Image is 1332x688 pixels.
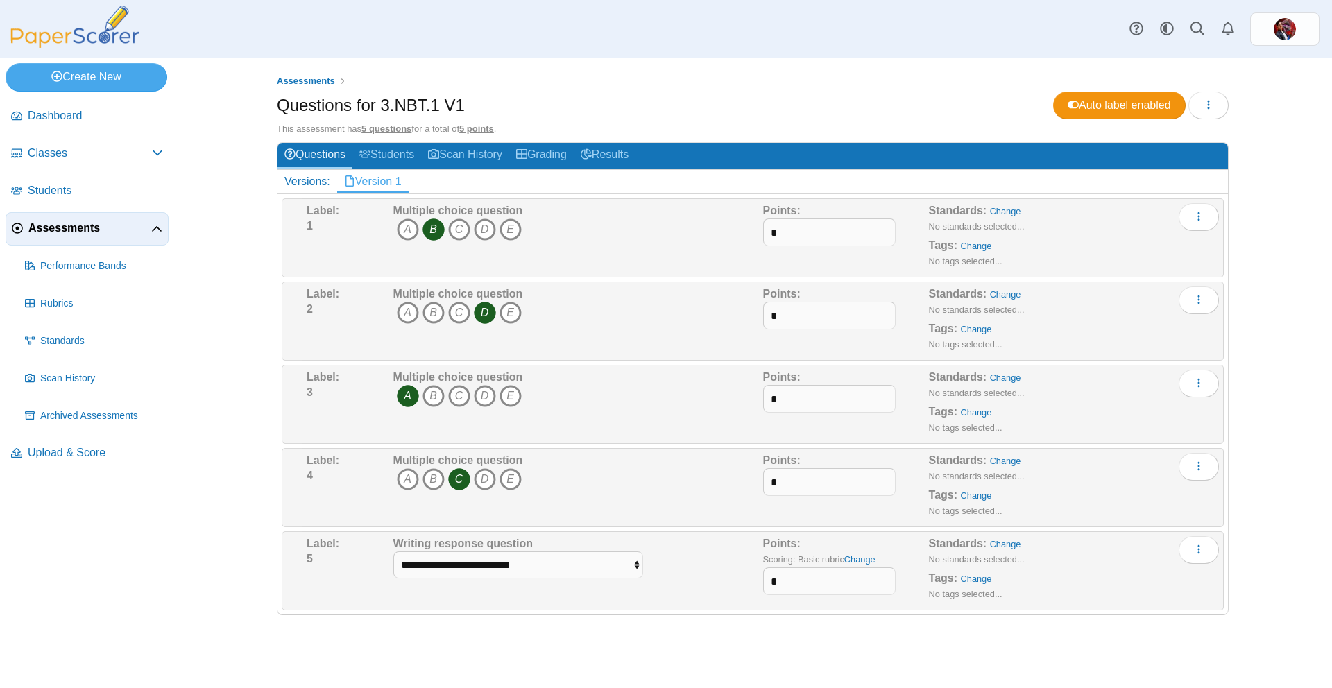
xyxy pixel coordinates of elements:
b: Points: [763,537,801,549]
span: Greg Mullen [1274,18,1296,40]
img: ps.yyrSfKExD6VWH9yo [1274,18,1296,40]
a: Change [990,289,1021,300]
b: Label: [307,454,339,466]
a: Rubrics [19,287,169,320]
a: Create New [6,63,167,91]
span: Auto label enabled [1068,99,1171,111]
small: No standards selected... [929,471,1025,481]
b: Tags: [929,322,957,334]
i: D [474,468,496,490]
a: Archived Assessments [19,399,169,433]
b: Tags: [929,406,957,418]
small: No tags selected... [929,339,1002,350]
a: Performance Bands [19,250,169,283]
img: PaperScorer [6,6,144,48]
a: Change [990,372,1021,383]
a: Upload & Score [6,437,169,470]
small: No tags selected... [929,422,1002,433]
a: Change [961,324,992,334]
b: Points: [763,205,801,216]
b: 3 [307,386,313,398]
b: Label: [307,205,339,216]
a: Results [574,143,635,169]
i: C [448,468,470,490]
i: D [474,385,496,407]
u: 5 points [459,123,494,134]
u: 5 questions [361,123,411,134]
span: Dashboard [28,108,163,123]
i: C [448,385,470,407]
a: Change [990,539,1021,549]
b: Standards: [929,205,987,216]
small: No tags selected... [929,589,1002,599]
span: Rubrics [40,297,163,311]
a: Assessments [273,73,339,90]
b: 5 [307,553,313,565]
a: Alerts [1213,14,1243,44]
i: B [422,468,445,490]
i: E [499,468,522,490]
b: Points: [763,454,801,466]
a: Version 1 [337,170,409,193]
a: Change [961,407,992,418]
span: Assessments [28,221,151,236]
span: Scan History [40,372,163,386]
i: D [474,302,496,324]
a: Questions [277,143,352,169]
span: Standards [40,334,163,348]
a: Students [352,143,421,169]
small: No standards selected... [929,304,1025,315]
i: C [448,302,470,324]
button: More options [1179,203,1219,231]
i: A [397,468,419,490]
b: Points: [763,371,801,383]
button: More options [1179,536,1219,564]
a: Standards [19,325,169,358]
i: B [422,385,445,407]
a: Auto label enabled [1053,92,1186,119]
small: No standards selected... [929,221,1025,232]
span: Classes [28,146,152,161]
b: 4 [307,470,313,481]
b: Points: [763,288,801,300]
i: A [397,385,419,407]
b: Label: [307,288,339,300]
b: Label: [307,537,339,549]
span: Assessments [277,76,335,86]
b: Multiple choice question [393,371,523,383]
span: Performance Bands [40,259,163,273]
small: No tags selected... [929,256,1002,266]
b: Multiple choice question [393,288,523,300]
b: Multiple choice question [393,205,523,216]
a: Change [990,206,1021,216]
small: No tags selected... [929,506,1002,516]
b: Standards: [929,537,987,549]
i: E [499,218,522,241]
div: Versions: [277,170,337,193]
a: Assessments [6,212,169,246]
a: Change [961,574,992,584]
b: Standards: [929,454,987,466]
b: 2 [307,303,313,315]
button: More options [1179,370,1219,397]
b: Label: [307,371,339,383]
i: D [474,218,496,241]
i: E [499,385,522,407]
b: 1 [307,220,313,232]
i: B [422,302,445,324]
div: This assessment has for a total of . [277,123,1229,135]
b: Standards: [929,288,987,300]
b: Tags: [929,239,957,251]
i: E [499,302,522,324]
b: Standards: [929,371,987,383]
a: Scan History [421,143,509,169]
i: A [397,218,419,241]
b: Tags: [929,572,957,584]
b: Writing response question [393,537,533,549]
span: Archived Assessments [40,409,163,423]
i: B [422,218,445,241]
a: Students [6,175,169,208]
a: Grading [509,143,574,169]
a: Scan History [19,362,169,395]
a: Change [844,554,876,565]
